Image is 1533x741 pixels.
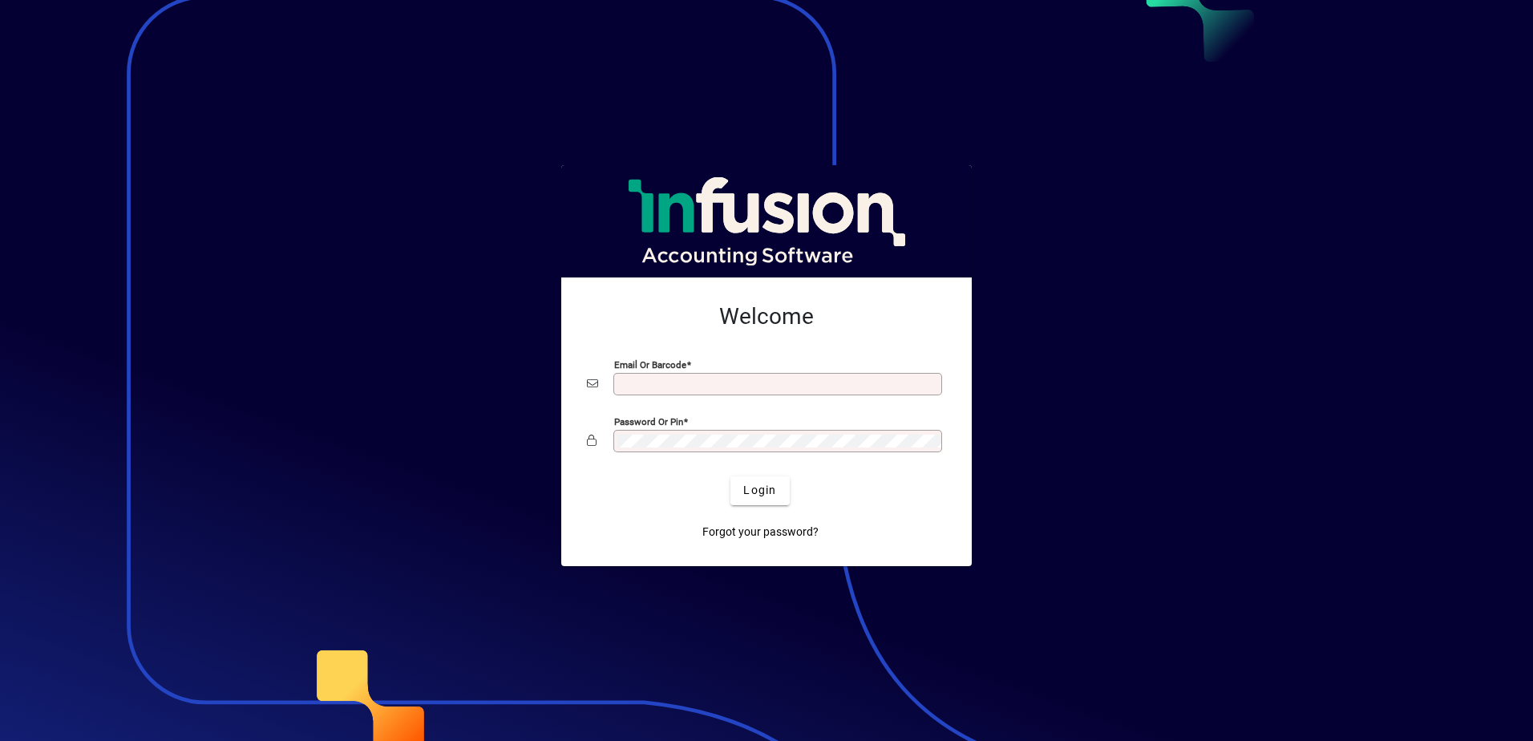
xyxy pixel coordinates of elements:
[614,415,683,427] mat-label: Password or Pin
[614,358,686,370] mat-label: Email or Barcode
[587,303,946,330] h2: Welcome
[702,524,819,541] span: Forgot your password?
[696,518,825,547] a: Forgot your password?
[730,476,789,505] button: Login
[743,482,776,499] span: Login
